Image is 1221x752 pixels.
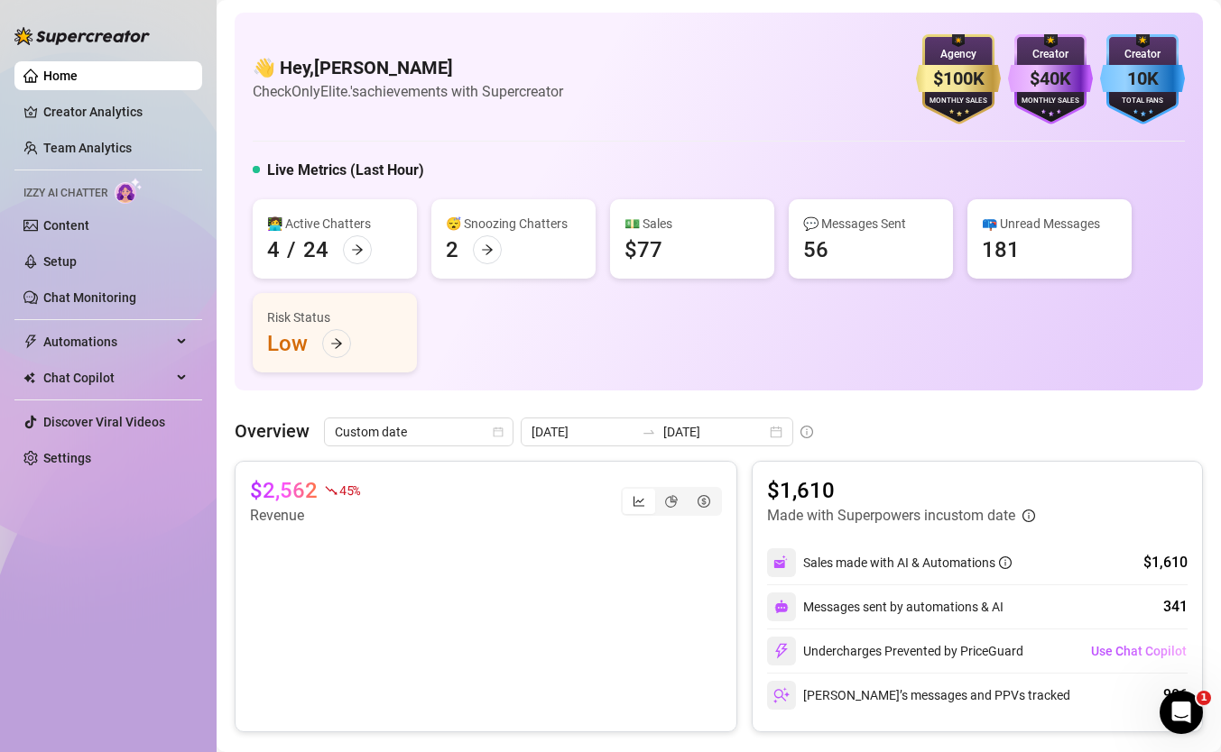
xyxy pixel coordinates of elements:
[773,555,790,571] img: svg%3e
[800,426,813,438] span: info-circle
[43,290,136,305] a: Chat Monitoring
[624,235,662,264] div: $77
[446,214,581,234] div: 😴 Snoozing Chatters
[1022,509,1035,522] span: info-circle
[621,487,722,516] div: segmented control
[1008,65,1093,93] div: $40K
[493,426,504,437] span: calendar
[803,214,939,234] div: 💬 Messages Sent
[267,307,402,327] div: Risk Status
[1163,684,1188,706] div: 986
[23,185,107,202] span: Izzy AI Chatter
[43,363,171,392] span: Chat Copilot
[325,484,338,497] span: fall
[642,425,656,439] span: to
[43,69,78,83] a: Home
[982,214,1117,234] div: 📪 Unread Messages
[916,34,1001,124] img: gold-badge-CigiZidd.svg
[446,235,458,264] div: 2
[43,327,171,356] span: Automations
[303,235,328,264] div: 24
[1100,96,1185,107] div: Total Fans
[351,243,364,256] span: arrow-right
[999,556,1012,569] span: info-circle
[767,505,1015,527] article: Made with Superpowers in custom date
[339,481,360,499] span: 45 %
[773,643,790,659] img: svg%3e
[916,46,1001,63] div: Agency
[115,178,143,204] img: AI Chatter
[253,80,563,103] article: Check OnlyElite.'s achievements with Supercreator
[43,451,91,465] a: Settings
[23,335,38,349] span: thunderbolt
[267,235,280,264] div: 4
[250,505,360,527] article: Revenue
[767,637,1023,665] div: Undercharges Prevented by PriceGuard
[253,55,563,80] h4: 👋 Hey, [PERSON_NAME]
[773,687,790,703] img: svg%3e
[803,235,828,264] div: 56
[1090,637,1188,665] button: Use Chat Copilot
[916,65,1001,93] div: $100K
[663,422,766,442] input: End date
[982,235,1020,264] div: 181
[916,96,1001,107] div: Monthly Sales
[767,681,1070,710] div: [PERSON_NAME]’s messages and PPVs tracked
[532,422,634,442] input: Start date
[481,243,494,256] span: arrow-right
[633,495,645,508] span: line-chart
[1008,46,1093,63] div: Creator
[1008,34,1093,124] img: purple-badge-B9DA21FR.svg
[1143,552,1188,573] div: $1,610
[267,214,402,234] div: 👩‍💻 Active Chatters
[23,371,35,384] img: Chat Copilot
[1100,46,1185,63] div: Creator
[1091,644,1187,658] span: Use Chat Copilot
[43,97,188,126] a: Creator Analytics
[1163,596,1188,618] div: 341
[1197,691,1211,705] span: 1
[698,495,710,508] span: dollar-circle
[1008,96,1093,107] div: Monthly Sales
[267,160,424,181] h5: Live Metrics (Last Hour)
[1100,65,1185,93] div: 10K
[1160,691,1203,734] iframe: Intercom live chat
[235,417,310,445] article: Overview
[43,254,77,269] a: Setup
[14,27,150,45] img: logo-BBDzfeDw.svg
[803,553,1012,573] div: Sales made with AI & Automations
[43,218,89,233] a: Content
[250,476,318,505] article: $2,562
[774,600,789,614] img: svg%3e
[43,141,132,155] a: Team Analytics
[330,337,343,350] span: arrow-right
[767,592,1004,621] div: Messages sent by automations & AI
[335,418,503,445] span: Custom date
[665,495,678,508] span: pie-chart
[43,415,165,429] a: Discover Viral Videos
[642,425,656,439] span: swap-right
[1100,34,1185,124] img: blue-badge-DgoSNQY1.svg
[624,214,760,234] div: 💵 Sales
[767,476,1035,505] article: $1,610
